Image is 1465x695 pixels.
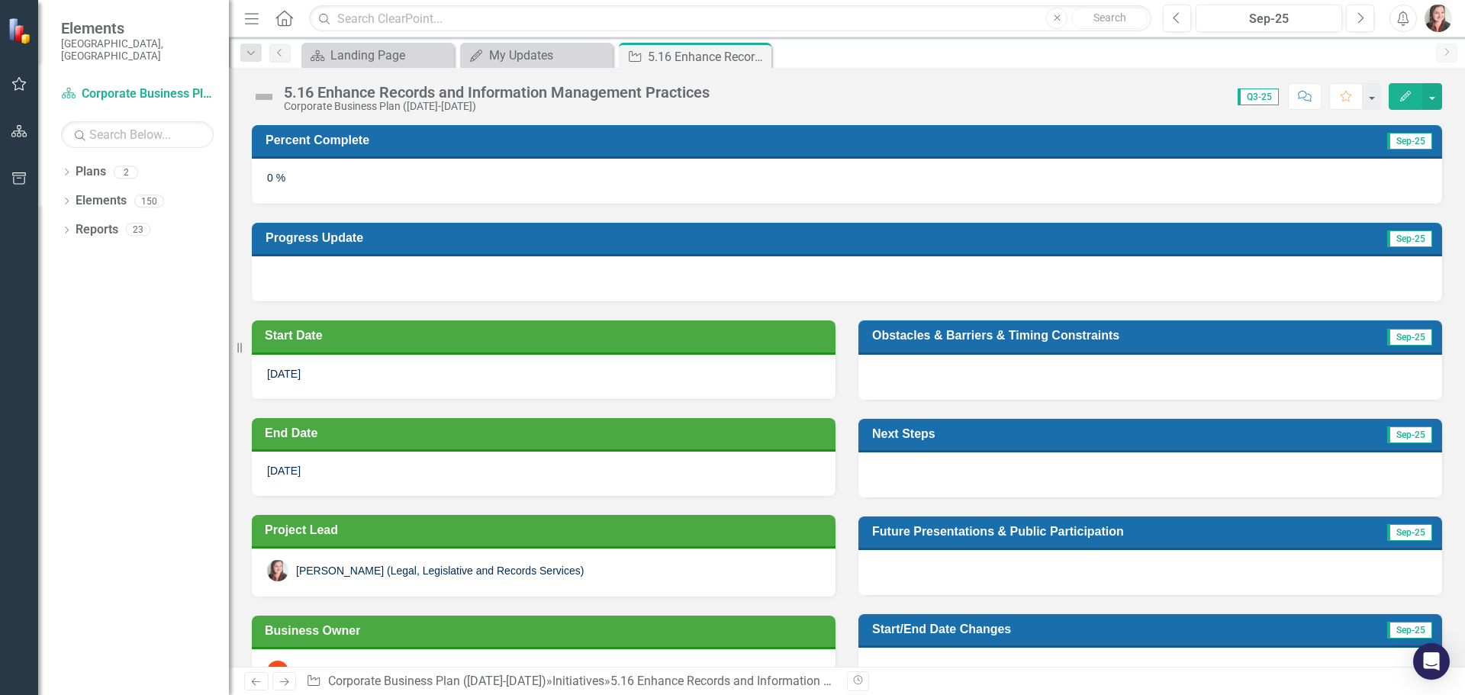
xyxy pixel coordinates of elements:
h3: Project Lead [265,523,828,537]
div: 5.16 Enhance Records and Information Management Practices [284,84,710,101]
h3: Start Date [265,328,828,343]
div: 0 % [252,159,1442,203]
a: My Updates [464,46,609,65]
span: Sep-25 [1387,133,1432,150]
span: Sep-25 [1387,524,1432,541]
a: Reports [76,221,118,239]
img: Not Defined [252,85,276,109]
a: Corporate Business Plan ([DATE]-[DATE]) [61,85,214,103]
button: Sep-25 [1196,5,1342,32]
div: 5.16 Enhance Records and Information Management Practices [648,47,768,66]
a: Plans [76,163,106,181]
div: 23 [126,224,150,236]
h3: Obstacles & Barriers & Timing Constraints [872,328,1344,343]
a: Initiatives [552,674,604,688]
span: Elements [61,19,214,37]
div: » » [306,673,836,690]
div: 150 [134,195,164,208]
div: Open Intercom Messenger [1413,643,1450,680]
h3: Business Owner [265,623,828,638]
div: Sep-25 [1201,10,1337,28]
span: Sep-25 [1387,426,1432,443]
h3: Percent Complete [266,133,1072,147]
small: [GEOGRAPHIC_DATA], [GEOGRAPHIC_DATA] [61,37,214,63]
h3: Progress Update [266,230,1057,245]
span: Sep-25 [1387,329,1432,346]
div: My Updates [489,46,609,65]
input: Search ClearPoint... [309,5,1151,32]
a: Corporate Business Plan ([DATE]-[DATE]) [328,674,546,688]
div: [PERSON_NAME] (Legal, Legislative and Records Services) [296,563,584,578]
span: [DATE] [267,368,301,380]
span: Sep-25 [1387,622,1432,639]
div: 2 [114,166,138,179]
span: [DATE] [267,465,301,477]
div: [PERSON_NAME] (Legal, Legislative and Records Services) [296,664,584,679]
h3: Future Presentations & Public Participation [872,524,1346,539]
div: 5.16 Enhance Records and Information Management Practices [610,674,948,688]
img: Jacqueline Gartner [1425,5,1452,32]
span: Search [1093,11,1126,24]
div: MC [267,661,288,682]
span: Q3-25 [1238,88,1279,105]
h3: Next Steps [872,426,1196,441]
img: ClearPoint Strategy [8,18,34,44]
span: Sep-25 [1387,230,1432,247]
div: Landing Page [330,46,450,65]
a: Landing Page [305,46,450,65]
input: Search Below... [61,121,214,148]
h3: Start/End Date Changes [872,622,1293,636]
h3: End Date [265,426,828,440]
img: Jacqueline Gartner [267,560,288,581]
div: Corporate Business Plan ([DATE]-[DATE]) [284,101,710,112]
button: Search [1071,8,1148,29]
a: Elements [76,192,127,210]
